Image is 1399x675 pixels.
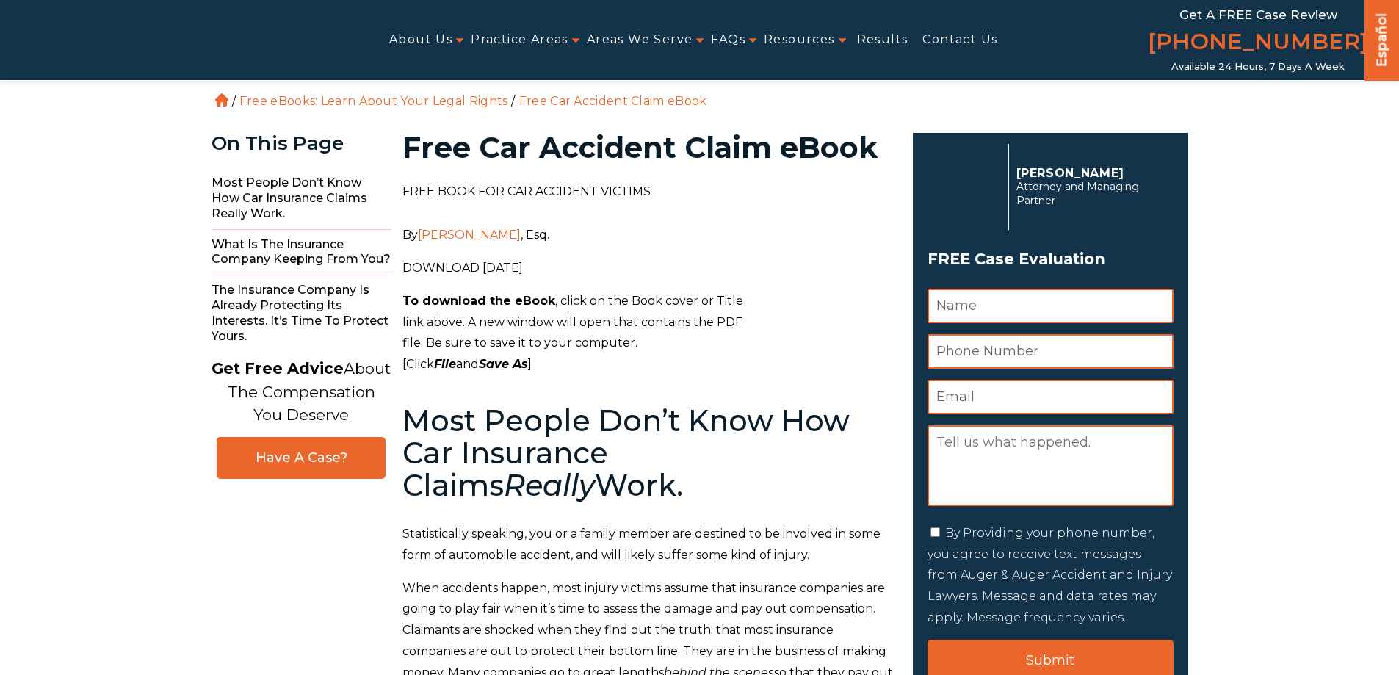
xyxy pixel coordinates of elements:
[928,289,1174,323] input: Name
[928,245,1174,273] span: FREE Case Evaluation
[402,291,895,375] p: , click on the Book cover or Title link above. A new window will open that contains the PDF file....
[418,228,521,242] a: [PERSON_NAME]
[504,467,595,503] em: Really
[587,24,693,57] a: Areas We Serve
[1016,166,1165,180] p: [PERSON_NAME]
[1016,180,1165,208] span: Attorney and Managing Partner
[928,380,1174,414] input: Email
[1171,61,1345,73] span: Available 24 Hours, 7 Days a Week
[922,24,997,57] a: Contact Us
[1179,7,1337,22] span: Get a FREE Case Review
[479,357,528,371] em: Save As
[1148,26,1368,61] a: [PHONE_NUMBER]
[212,357,391,427] p: About The Compensation You Deserve
[239,94,508,108] a: Free eBooks: Learn About Your Legal Rights
[402,181,895,203] p: FREE BOOK FOR CAR ACCIDENT VICTIMS
[9,23,239,58] img: Auger & Auger Accident and Injury Lawyers Logo
[232,450,370,466] span: Have A Case?
[471,24,568,57] a: Practice Areas
[434,357,456,371] em: File
[516,94,711,108] li: Free Car Accident Claim eBook
[928,526,1172,624] label: By Providing your phone number, you agree to receive text messages from Auger & Auger Accident an...
[754,181,895,369] img: 9 Things
[402,225,895,246] p: By , Esq.
[215,93,228,107] a: Home
[857,24,908,57] a: Results
[928,150,1001,223] img: Herbert Auger
[212,230,391,276] span: What Is the Insurance Company Keeping From You?
[212,168,391,229] span: Most People Don’t Know How Car Insurance Claims Really Work.
[711,24,745,57] a: FAQs
[402,258,895,279] p: DOWNLOAD [DATE]
[402,294,555,308] strong: To download the eBook
[212,133,391,154] div: On This Page
[402,405,895,502] h2: Most People Don’t Know How Car Insurance Claims Work.
[212,359,344,378] strong: Get Free Advice
[212,275,391,351] span: The Insurance Company Is Already Protecting Its Interests. It’s Time to Protect Yours.
[928,334,1174,369] input: Phone Number
[764,24,835,57] a: Resources
[402,133,895,162] h1: Free Car Accident Claim eBook
[217,437,386,479] a: Have A Case?
[402,524,895,566] p: Statistically speaking, you or a family member are destined to be involved in some form of automo...
[389,24,452,57] a: About Us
